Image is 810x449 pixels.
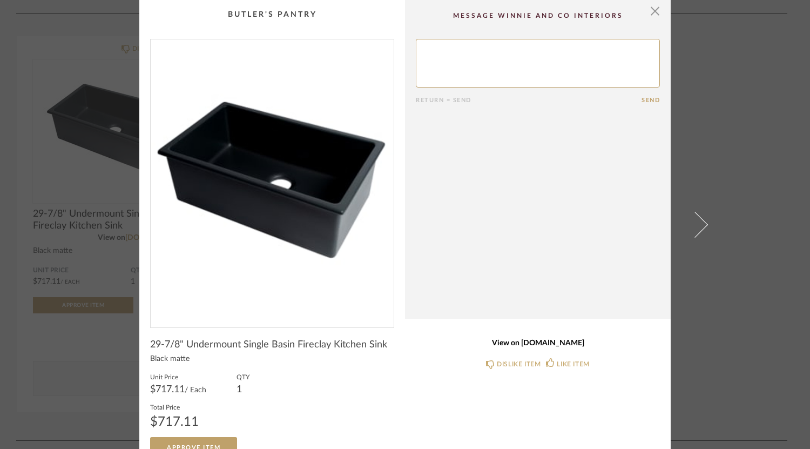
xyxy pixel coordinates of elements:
[416,339,660,348] a: View on [DOMAIN_NAME]
[237,385,249,394] div: 1
[151,39,394,319] img: 19a5bc76-c75c-4860-b010-0af8e3a63fca_1000x1000.jpg
[497,359,541,370] div: DISLIKE ITEM
[150,416,199,428] div: $717.11
[237,372,249,381] label: QTY
[150,385,185,394] span: $717.11
[150,339,387,351] span: 29-7/8" Undermount Single Basin Fireclay Kitchen Sink
[150,355,394,364] div: Black matte
[416,97,642,104] div: Return = Send
[557,359,589,370] div: LIKE ITEM
[150,372,206,381] label: Unit Price
[150,403,199,411] label: Total Price
[151,39,394,319] div: 0
[642,97,660,104] button: Send
[185,386,206,394] span: / Each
